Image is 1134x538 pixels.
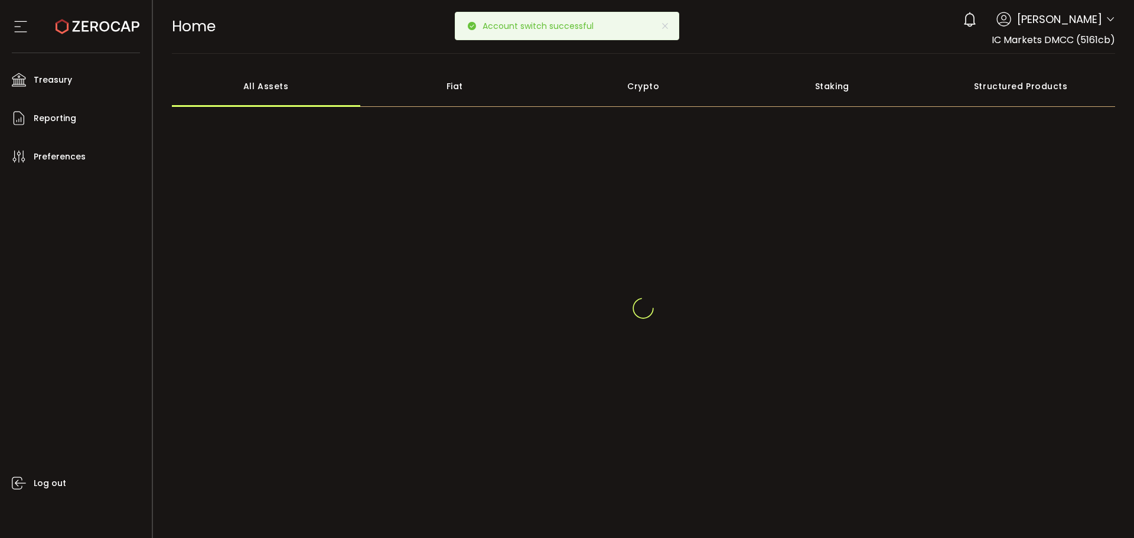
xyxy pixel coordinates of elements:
[1017,11,1102,27] span: [PERSON_NAME]
[992,33,1115,47] span: IC Markets DMCC (5161cb)
[34,148,86,165] span: Preferences
[996,410,1134,538] iframe: Chat Widget
[172,66,361,107] div: All Assets
[360,66,549,107] div: Fiat
[927,66,1116,107] div: Structured Products
[483,22,603,30] p: Account switch successful
[34,71,72,89] span: Treasury
[172,16,216,37] span: Home
[549,66,738,107] div: Crypto
[34,475,66,492] span: Log out
[738,66,927,107] div: Staking
[34,110,76,127] span: Reporting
